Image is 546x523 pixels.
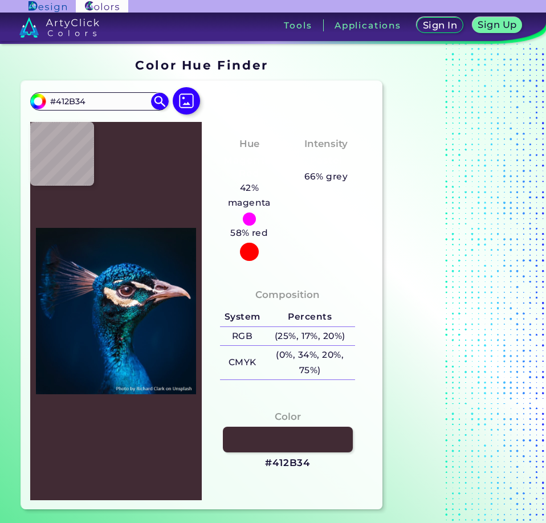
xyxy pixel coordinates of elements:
[472,17,523,33] a: Sign Up
[284,21,312,30] h3: Tools
[19,17,100,38] img: logo_artyclick_colors_white.svg
[265,456,310,470] h3: #412B34
[36,128,196,495] img: img_pavlin.jpg
[275,408,301,425] h4: Color
[417,17,463,33] a: Sign In
[226,226,272,240] h5: 58% red
[304,136,348,152] h4: Intensity
[28,1,67,12] img: ArtyClick Design logo
[478,20,516,29] h5: Sign Up
[264,308,355,326] h5: Percents
[151,93,168,110] img: icon search
[135,56,268,73] h1: Color Hue Finder
[220,327,264,346] h5: RGB
[217,154,281,181] h3: Magenta-Red
[335,21,401,30] h3: Applications
[387,54,529,513] iframe: Advertisement
[220,308,264,326] h5: System
[264,327,355,346] h5: (25%, 17%, 20%)
[305,154,348,167] h3: Pastel
[255,287,320,303] h4: Composition
[239,136,259,152] h4: Hue
[220,353,264,372] h5: CMYK
[304,169,348,184] h5: 66% grey
[423,21,457,30] h5: Sign In
[46,93,152,109] input: type color..
[215,181,283,211] h5: 42% magenta
[264,346,355,379] h5: (0%, 34%, 20%, 75%)
[173,87,200,115] img: icon picture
